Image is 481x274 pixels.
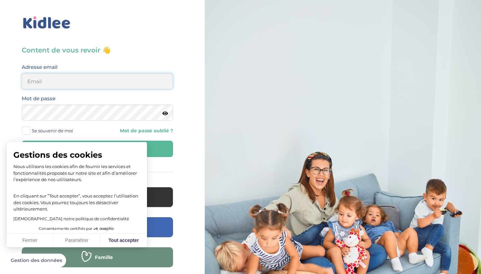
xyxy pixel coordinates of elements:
svg: Axeptio [94,219,114,239]
button: Tout accepter [100,234,147,248]
span: Famille [95,254,113,261]
span: Gestions des cookies [13,150,140,160]
label: Mot de passe [22,94,55,103]
button: Fermer le widget sans consentement [7,254,66,268]
a: Famille [22,259,173,265]
span: Se souvenir de moi [32,126,73,135]
input: Email [22,73,173,89]
span: Gestion des données [11,258,62,264]
button: Fermer [7,234,53,248]
a: Mot de passe oublié ? [102,128,173,134]
button: Famille [22,247,173,267]
span: Consentements certifiés par [39,227,92,231]
button: Paramétrer [53,234,100,248]
h3: Content de vous revoir 👋 [22,45,173,55]
label: Adresse email [22,63,57,72]
p: Nous utilisons les cookies afin de fournir les services et fonctionnalités proposés sur notre sit... [13,163,140,183]
button: Consentements certifiés par [35,225,118,233]
img: logo_kidlee_bleu [22,15,72,30]
p: En cliquant sur ”Tout accepter”, vous acceptez l’utilisation des cookies. Vous pourrez toujours l... [13,186,140,213]
a: [DEMOGRAPHIC_DATA] notre politique de confidentialité [13,216,129,221]
button: Se connecter [22,141,173,157]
